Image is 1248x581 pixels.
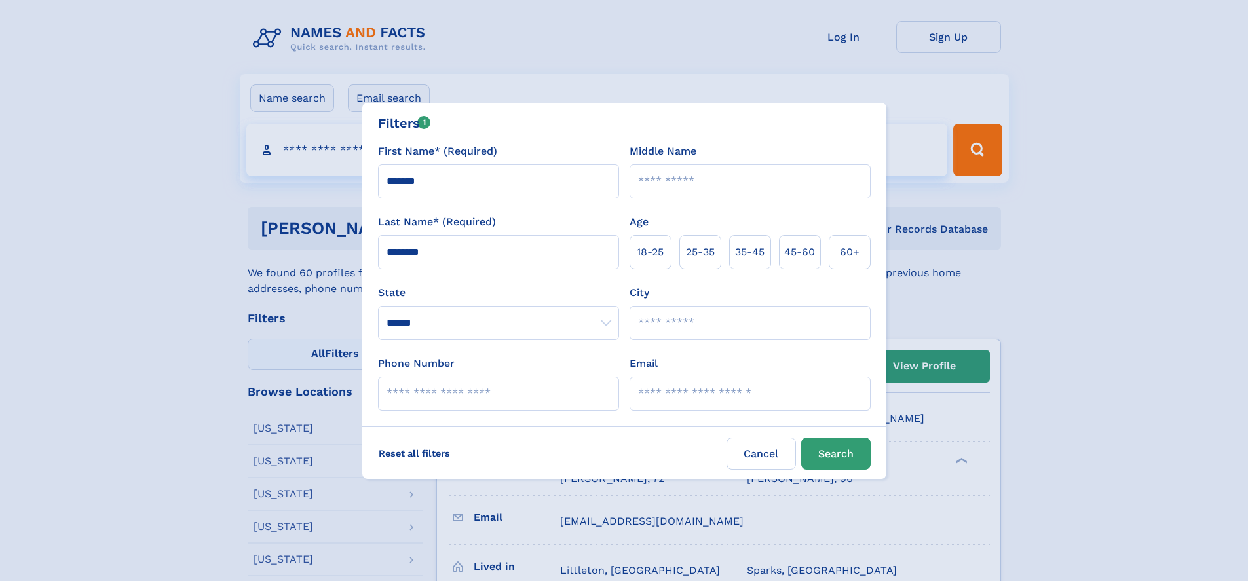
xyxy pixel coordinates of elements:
[840,244,860,260] span: 60+
[378,143,497,159] label: First Name* (Required)
[630,214,649,230] label: Age
[378,285,619,301] label: State
[686,244,715,260] span: 25‑35
[378,214,496,230] label: Last Name* (Required)
[735,244,765,260] span: 35‑45
[637,244,664,260] span: 18‑25
[378,113,431,133] div: Filters
[630,143,696,159] label: Middle Name
[630,285,649,301] label: City
[378,356,455,371] label: Phone Number
[727,438,796,470] label: Cancel
[784,244,815,260] span: 45‑60
[370,438,459,469] label: Reset all filters
[630,356,658,371] label: Email
[801,438,871,470] button: Search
